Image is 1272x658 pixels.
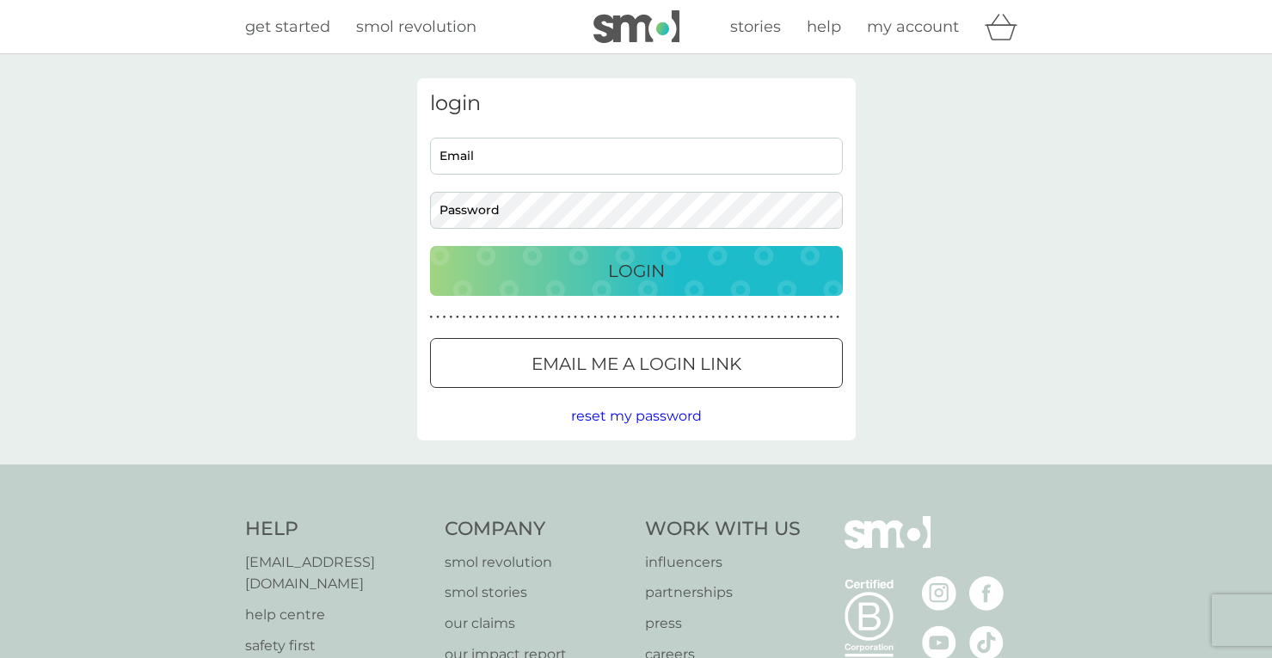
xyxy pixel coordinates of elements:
p: ● [482,313,486,322]
p: ● [535,313,538,322]
p: ● [666,313,669,322]
p: ● [613,313,617,322]
p: ● [659,313,662,322]
span: help [807,17,841,36]
p: ● [501,313,505,322]
p: ● [803,313,807,322]
p: ● [541,313,544,322]
span: stories [730,17,781,36]
p: ● [823,313,826,322]
p: ● [836,313,839,322]
img: visit the smol Instagram page [922,576,956,611]
a: smol stories [445,581,628,604]
p: ● [718,313,722,322]
h4: Company [445,516,628,543]
p: ● [790,313,794,322]
p: ● [574,313,577,322]
p: ● [600,313,604,322]
p: ● [745,313,748,322]
p: ● [436,313,439,322]
h3: login [430,91,843,116]
h4: Help [245,516,428,543]
p: ● [593,313,597,322]
a: smol revolution [356,15,476,40]
p: ● [711,313,715,322]
p: ● [581,313,584,322]
p: ● [725,313,728,322]
p: ● [751,313,754,322]
p: ● [469,313,472,322]
span: reset my password [571,408,702,424]
p: ● [587,313,591,322]
p: ● [777,313,781,322]
p: Login [608,257,665,285]
p: ● [771,313,774,322]
img: smol [845,516,931,575]
p: ● [508,313,512,322]
img: smol [593,10,679,43]
div: basket [985,9,1028,44]
p: ● [449,313,452,322]
span: my account [867,17,959,36]
p: ● [692,313,696,322]
p: ● [561,313,564,322]
p: ● [758,313,761,322]
h4: Work With Us [645,516,801,543]
p: ● [830,313,833,322]
a: press [645,612,801,635]
button: Email me a login link [430,338,843,388]
p: ● [430,313,433,322]
p: ● [698,313,702,322]
a: my account [867,15,959,40]
a: safety first [245,635,428,657]
p: ● [554,313,557,322]
p: ● [521,313,525,322]
p: ● [731,313,734,322]
p: ● [476,313,479,322]
p: ● [495,313,499,322]
p: ● [548,313,551,322]
span: get started [245,17,330,36]
button: reset my password [571,405,702,427]
a: partnerships [645,581,801,604]
button: Login [430,246,843,296]
p: ● [783,313,787,322]
p: ● [705,313,709,322]
p: ● [568,313,571,322]
p: ● [653,313,656,322]
p: ● [816,313,820,322]
p: ● [679,313,682,322]
span: smol revolution [356,17,476,36]
a: stories [730,15,781,40]
a: smol revolution [445,551,628,574]
a: help centre [245,604,428,626]
a: influencers [645,551,801,574]
p: ● [646,313,649,322]
a: [EMAIL_ADDRESS][DOMAIN_NAME] [245,551,428,595]
a: our claims [445,612,628,635]
p: ● [443,313,446,322]
p: ● [633,313,636,322]
p: ● [764,313,767,322]
p: ● [456,313,459,322]
p: ● [606,313,610,322]
p: ● [489,313,492,322]
p: ● [626,313,630,322]
p: ● [797,313,801,322]
p: ● [640,313,643,322]
img: visit the smol Facebook page [969,576,1004,611]
a: get started [245,15,330,40]
p: ● [463,313,466,322]
p: Email me a login link [532,350,741,378]
p: ● [528,313,532,322]
p: ● [685,313,689,322]
p: ● [810,313,814,322]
